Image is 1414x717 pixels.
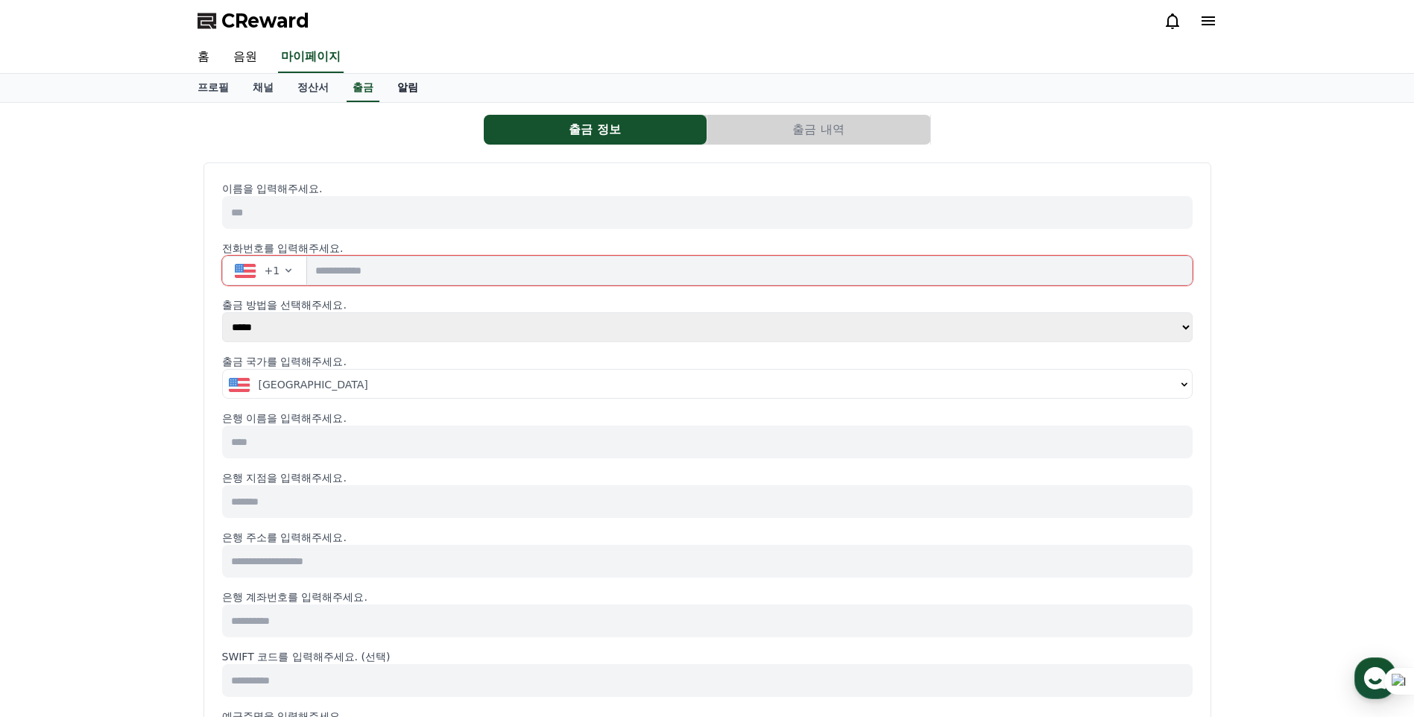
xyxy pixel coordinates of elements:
[222,649,1193,664] p: SWIFT 코드를 입력해주세요. (선택)
[241,74,285,102] a: 채널
[385,74,430,102] a: 알림
[222,181,1193,196] p: 이름을 입력해주세요.
[186,74,241,102] a: 프로필
[707,115,930,145] button: 출금 내역
[285,74,341,102] a: 정산서
[222,241,1193,256] p: 전화번호를 입력해주세요.
[222,470,1193,485] p: 은행 지점을 입력해주세요.
[707,115,931,145] a: 출금 내역
[278,42,344,73] a: 마이페이지
[222,590,1193,604] p: 은행 계좌번호를 입력해주세요.
[222,411,1193,426] p: 은행 이름을 입력해주세요.
[222,530,1193,545] p: 은행 주소를 입력해주세요.
[347,74,379,102] a: 출금
[186,42,221,73] a: 홈
[222,297,1193,312] p: 출금 방법을 선택해주세요.
[259,377,368,392] span: [GEOGRAPHIC_DATA]
[230,495,248,507] span: 설정
[484,115,707,145] a: 출금 정보
[265,263,280,278] span: +1
[222,354,1193,369] p: 출금 국가를 입력해주세요.
[47,495,56,507] span: 홈
[98,473,192,510] a: 대화
[4,473,98,510] a: 홈
[221,9,309,33] span: CReward
[192,473,286,510] a: 설정
[484,115,707,145] button: 출금 정보
[136,496,154,508] span: 대화
[198,9,309,33] a: CReward
[221,42,269,73] a: 음원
